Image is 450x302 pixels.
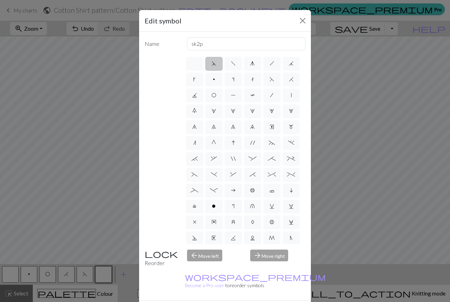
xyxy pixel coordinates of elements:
span: 2 [231,108,235,114]
span: i [290,188,293,193]
span: z [232,219,235,225]
span: ~ [269,140,275,145]
span: h [270,61,274,66]
span: P [231,92,236,98]
span: c [270,188,274,193]
span: H [289,77,294,82]
small: to reorder symbols [185,274,326,288]
span: r [232,203,234,209]
span: + [287,156,295,161]
span: 4 [270,108,274,114]
span: T [250,92,255,98]
span: E [212,235,216,241]
span: N [290,235,293,241]
label: Name [140,37,183,50]
span: 1 [212,108,216,114]
span: ' [250,140,255,145]
span: g [250,61,255,66]
span: I [232,140,235,145]
span: n [193,140,196,145]
span: m [289,124,293,130]
span: J [192,92,197,98]
button: Close [297,15,308,26]
span: l [193,203,196,209]
span: b [250,188,255,193]
span: M [269,235,275,241]
span: - [210,188,218,193]
span: u [250,203,255,209]
span: ` [192,156,198,161]
h5: Edit symbol [145,16,182,26]
span: 5 [289,108,293,114]
span: : [248,156,256,161]
a: Become a Pro user [185,274,326,288]
span: 3 [250,108,255,114]
span: O [212,92,216,98]
span: k [193,77,196,82]
span: L [250,235,255,241]
span: y [212,219,216,225]
span: D [192,235,197,241]
span: ^ [268,172,276,177]
span: v [270,203,274,209]
span: F [270,77,274,82]
span: B [270,219,274,225]
span: x [193,219,196,225]
span: ; [268,156,276,161]
span: j [289,61,294,66]
span: a [231,188,236,193]
span: 6 [192,124,197,130]
span: ( [192,172,198,177]
span: 8 [231,124,235,130]
span: % [287,172,295,177]
span: ) [211,172,217,177]
span: & [230,172,236,177]
span: / [270,92,273,98]
span: 9 [250,124,255,130]
div: Reorder [140,250,183,267]
span: | [291,92,292,98]
span: e [270,124,274,130]
span: G [212,140,216,145]
span: workspace_premium [185,272,326,282]
span: f [231,61,236,66]
span: w [289,203,294,209]
span: . [288,140,294,145]
span: 7 [212,124,216,130]
span: A [251,219,254,225]
span: o [212,203,216,209]
span: 0 [192,108,197,114]
span: s [232,77,234,82]
span: p [213,77,215,82]
span: " [231,156,236,161]
span: K [231,235,236,241]
span: _ [190,188,198,193]
span: d [212,61,216,66]
span: , [211,156,217,161]
span: t [251,77,254,82]
span: C [289,219,294,225]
